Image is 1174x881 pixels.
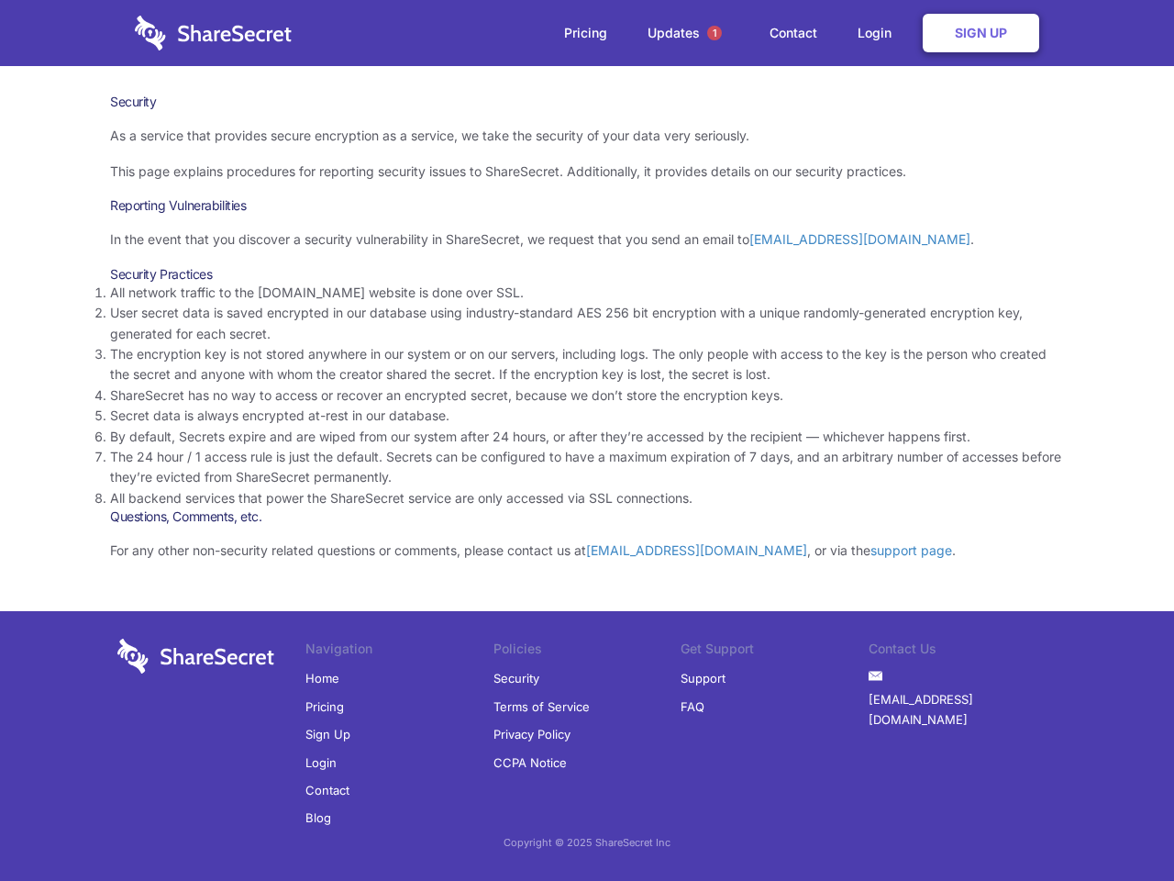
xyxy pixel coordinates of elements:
[681,664,725,692] a: Support
[110,162,1064,182] p: This page explains procedures for reporting security issues to ShareSecret. Additionally, it prov...
[117,639,274,674] img: logo-wordmark-white-trans-d4663122ce5f474addd5e946df7df03e33cb6a1c49d2221995e7729f52c070b2.svg
[110,126,1064,146] p: As a service that provides secure encryption as a service, we take the security of your data very...
[305,804,331,831] a: Blog
[707,26,722,40] span: 1
[110,303,1064,344] li: User secret data is saved encrypted in our database using industry-standard AES 256 bit encryptio...
[869,686,1057,734] a: [EMAIL_ADDRESS][DOMAIN_NAME]
[870,542,952,558] a: support page
[110,488,1064,508] li: All backend services that power the ShareSecret service are only accessed via SSL connections.
[110,508,1064,525] h3: Questions, Comments, etc.
[305,776,349,804] a: Contact
[305,749,337,776] a: Login
[305,664,339,692] a: Home
[493,693,590,720] a: Terms of Service
[305,720,350,748] a: Sign Up
[923,14,1039,52] a: Sign Up
[110,541,1064,561] p: For any other non-security related questions or comments, please contact us at , or via the .
[110,344,1064,385] li: The encryption key is not stored anywhere in our system or on our servers, including logs. The on...
[493,664,539,692] a: Security
[869,639,1057,664] li: Contact Us
[305,693,344,720] a: Pricing
[110,283,1064,303] li: All network traffic to the [DOMAIN_NAME] website is done over SSL.
[135,16,292,50] img: logo-wordmark-white-trans-d4663122ce5f474addd5e946df7df03e33cb6a1c49d2221995e7729f52c070b2.svg
[493,720,570,748] a: Privacy Policy
[586,542,807,558] a: [EMAIL_ADDRESS][DOMAIN_NAME]
[110,447,1064,488] li: The 24 hour / 1 access rule is just the default. Secrets can be configured to have a maximum expi...
[751,5,836,61] a: Contact
[546,5,626,61] a: Pricing
[493,639,681,664] li: Policies
[110,406,1064,426] li: Secret data is always encrypted at-rest in our database.
[110,229,1064,250] p: In the event that you discover a security vulnerability in ShareSecret, we request that you send ...
[681,693,704,720] a: FAQ
[110,385,1064,406] li: ShareSecret has no way to access or recover an encrypted secret, because we don’t store the encry...
[305,639,493,664] li: Navigation
[681,639,869,664] li: Get Support
[749,231,970,247] a: [EMAIL_ADDRESS][DOMAIN_NAME]
[110,94,1064,110] h1: Security
[839,5,919,61] a: Login
[493,749,567,776] a: CCPA Notice
[110,427,1064,447] li: By default, Secrets expire and are wiped from our system after 24 hours, or after they’re accesse...
[110,197,1064,214] h3: Reporting Vulnerabilities
[110,266,1064,283] h3: Security Practices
